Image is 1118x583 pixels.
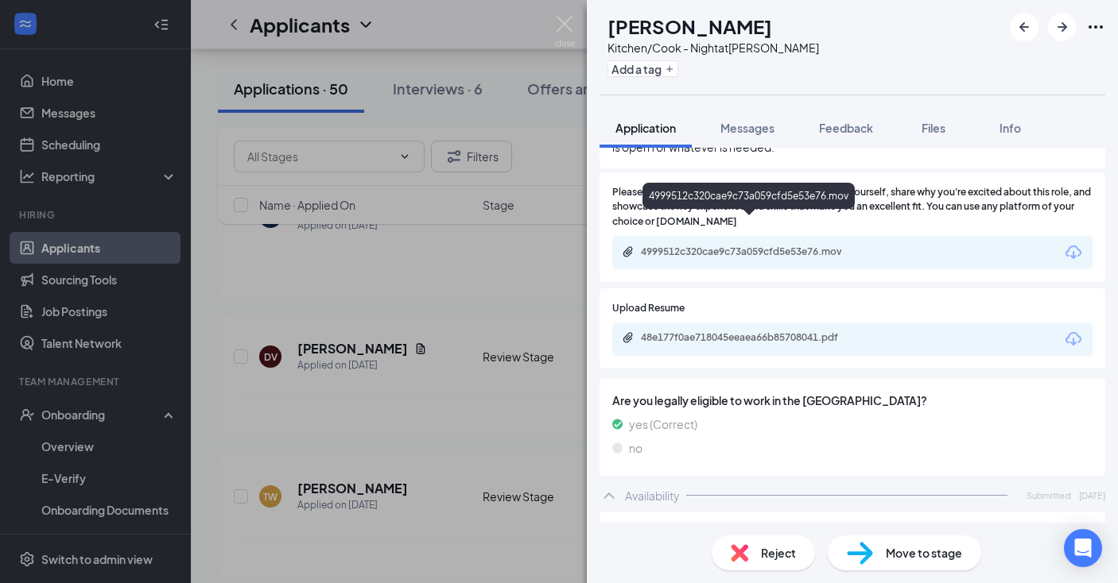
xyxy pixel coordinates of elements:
[720,121,774,135] span: Messages
[922,121,945,135] span: Files
[625,488,680,504] div: Availability
[608,13,772,40] h1: [PERSON_NAME]
[1079,488,1105,502] span: [DATE]
[612,301,685,316] span: Upload Resume
[629,439,642,457] span: no
[1048,13,1077,41] button: ArrowRight
[612,185,1093,230] span: Please record a short video cover letter to introduce yourself, share why you're excited about th...
[1064,330,1083,349] svg: Download
[886,544,962,562] span: Move to stage
[1000,121,1021,135] span: Info
[612,392,1093,409] span: Are you legally eligible to work in the [GEOGRAPHIC_DATA]?
[665,64,674,74] svg: Plus
[1053,17,1072,37] svg: ArrowRight
[761,544,796,562] span: Reject
[622,245,635,258] svg: Paperclip
[622,331,635,344] svg: Paperclip
[641,331,864,344] div: 48e177f0ae718045eeaea66b85708041.pdf
[608,60,678,77] button: PlusAdd a tag
[819,121,873,135] span: Feedback
[1064,243,1083,262] svg: Download
[641,245,864,258] div: 4999512c320cae9c73a059cfd5e53e76.mov
[622,331,879,346] a: Paperclip48e177f0ae718045eeaea66b85708041.pdf
[629,415,697,433] span: yes (Correct)
[1027,488,1073,502] span: Submitted:
[600,486,619,505] svg: ChevronUp
[1064,529,1102,567] div: Open Intercom Messenger
[1010,13,1038,41] button: ArrowLeftNew
[608,40,819,56] div: Kitchen/Cook - Night at [PERSON_NAME]
[642,183,855,209] div: 4999512c320cae9c73a059cfd5e53e76.mov
[1015,17,1034,37] svg: ArrowLeftNew
[615,121,676,135] span: Application
[622,245,879,261] a: Paperclip4999512c320cae9c73a059cfd5e53e76.mov
[1086,17,1105,37] svg: Ellipses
